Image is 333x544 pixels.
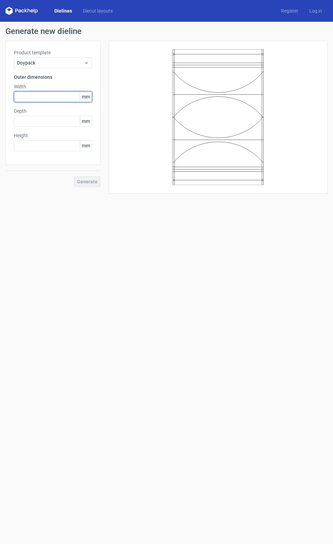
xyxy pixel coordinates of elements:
label: Height [14,132,92,139]
span: mm [80,116,92,126]
label: Depth [14,108,92,114]
span: mm [80,141,92,151]
label: Width [14,83,92,90]
span: mm [80,92,92,102]
h3: Outer dimensions [14,74,92,80]
a: Register [276,7,304,14]
span: Doypack [17,59,84,66]
a: Diecut layouts [77,7,118,14]
a: Log in [304,7,328,14]
h1: Generate new dieline [5,27,328,35]
a: Dielines [49,7,77,14]
label: Product template [14,49,92,56]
